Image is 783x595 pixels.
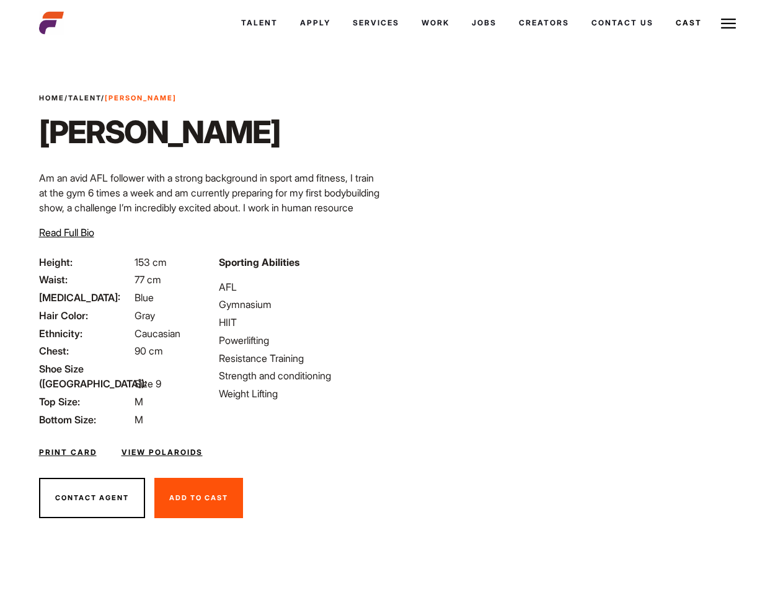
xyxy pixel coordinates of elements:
[135,309,155,322] span: Gray
[219,256,299,268] strong: Sporting Abilities
[410,6,461,40] a: Work
[230,6,289,40] a: Talent
[508,6,580,40] a: Creators
[219,368,384,383] li: Strength and conditioning
[39,93,177,104] span: / /
[39,478,145,519] button: Contact Agent
[39,394,132,409] span: Top Size:
[39,447,97,458] a: Print Card
[135,377,161,390] span: Size 9
[461,6,508,40] a: Jobs
[219,386,384,401] li: Weight Lifting
[721,16,736,31] img: Burger icon
[39,326,132,341] span: Ethnicity:
[219,280,384,294] li: AFL
[122,447,203,458] a: View Polaroids
[39,343,132,358] span: Chest:
[39,113,280,151] h1: [PERSON_NAME]
[39,225,94,240] button: Read Full Bio
[39,272,132,287] span: Waist:
[219,315,384,330] li: HIIT
[39,290,132,305] span: [MEDICAL_DATA]:
[580,6,665,40] a: Contact Us
[105,94,177,102] strong: [PERSON_NAME]
[39,11,64,35] img: cropped-aefm-brand-fav-22-square.png
[342,6,410,40] a: Services
[39,361,132,391] span: Shoe Size ([GEOGRAPHIC_DATA]):
[219,351,384,366] li: Resistance Training
[39,94,64,102] a: Home
[135,273,161,286] span: 77 cm
[665,6,713,40] a: Cast
[39,412,132,427] span: Bottom Size:
[39,170,384,289] p: Am an avid AFL follower with a strong background in sport amd fitness, I train at the gym 6 times...
[135,395,143,408] span: M
[219,333,384,348] li: Powerlifting
[135,345,163,357] span: 90 cm
[135,256,167,268] span: 153 cm
[39,226,94,239] span: Read Full Bio
[135,291,154,304] span: Blue
[289,6,342,40] a: Apply
[219,297,384,312] li: Gymnasium
[135,327,180,340] span: Caucasian
[39,255,132,270] span: Height:
[68,94,101,102] a: Talent
[39,308,132,323] span: Hair Color:
[154,478,243,519] button: Add To Cast
[169,493,228,502] span: Add To Cast
[135,413,143,426] span: M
